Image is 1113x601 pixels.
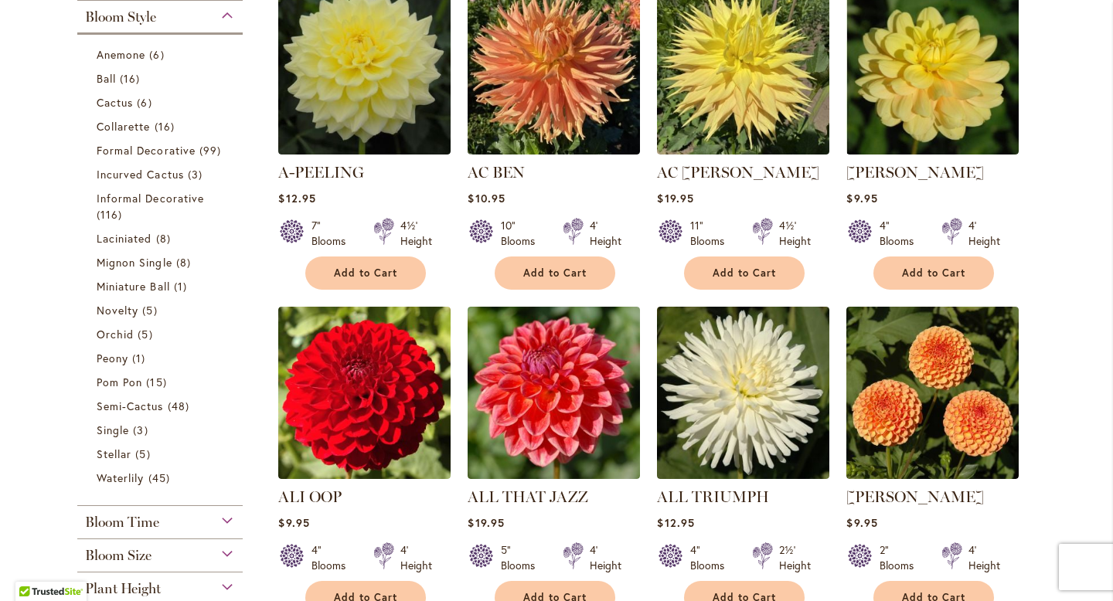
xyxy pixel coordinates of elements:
span: Bloom Time [85,514,159,531]
span: 99 [199,142,225,158]
a: AC [PERSON_NAME] [657,163,819,182]
span: 16 [120,70,144,87]
span: Anemone [97,47,145,62]
a: ALI OOP [278,487,342,506]
span: Cactus [97,95,133,110]
div: 4' Height [590,218,621,249]
span: Add to Cart [713,267,776,280]
a: AC BEN [468,143,640,158]
span: Stellar [97,447,131,461]
a: A-PEELING [278,163,364,182]
iframe: Launch Accessibility Center [12,546,55,589]
a: ALI OOP [278,467,451,482]
a: ALL THAT JAZZ [468,487,588,506]
a: Anemone 6 [97,46,227,63]
a: ALL TRIUMPH [657,487,769,506]
span: Ball [97,71,116,86]
span: 1 [132,350,149,366]
a: Formal Decorative 99 [97,142,227,158]
button: Add to Cart [873,256,994,290]
img: ALI OOP [278,307,451,479]
a: Informal Decorative 116 [97,190,227,222]
span: $9.95 [846,191,877,205]
span: Mignon Single [97,255,172,270]
span: Bloom Size [85,547,151,564]
span: 5 [138,326,156,342]
span: 8 [156,230,175,246]
button: Add to Cart [305,256,426,290]
a: A-Peeling [278,143,451,158]
span: $9.95 [846,515,877,530]
a: AMBER QUEEN [846,467,1019,482]
span: Add to Cart [334,267,397,280]
img: ALL THAT JAZZ [468,307,640,479]
a: Semi-Cactus 48 [97,398,227,414]
div: 10" Blooms [501,218,544,249]
span: $9.95 [278,515,309,530]
span: 45 [148,470,174,486]
span: $12.95 [657,515,694,530]
a: Incurved Cactus 3 [97,166,227,182]
div: 11" Blooms [690,218,733,249]
div: 4' Height [400,542,432,573]
span: 48 [168,398,193,414]
span: 6 [149,46,168,63]
span: $10.95 [468,191,505,205]
span: Add to Cart [523,267,587,280]
div: 4½' Height [779,218,811,249]
span: $12.95 [278,191,315,205]
span: Pom Pon [97,375,142,389]
a: Single 3 [97,422,227,438]
button: Add to Cart [684,256,805,290]
a: AC Jeri [657,143,829,158]
span: Formal Decorative [97,143,196,158]
span: Waterlily [97,470,144,485]
span: 3 [133,422,151,438]
span: $19.95 [657,191,693,205]
a: Miniature Ball 1 [97,278,227,294]
span: 16 [155,118,179,134]
span: 3 [188,166,206,182]
a: [PERSON_NAME] [846,163,984,182]
a: AC BEN [468,163,525,182]
a: Waterlily 45 [97,470,227,486]
span: Single [97,423,129,437]
span: 5 [135,446,154,462]
span: Semi-Cactus [97,399,164,413]
div: 4" Blooms [690,542,733,573]
span: Peony [97,351,128,365]
div: 5" Blooms [501,542,544,573]
span: 1 [174,278,191,294]
div: 4½' Height [400,218,432,249]
span: Bloom Style [85,8,156,25]
span: Miniature Ball [97,279,170,294]
a: Novelty 5 [97,302,227,318]
a: Collarette 16 [97,118,227,134]
img: AMBER QUEEN [846,307,1019,479]
span: Orchid [97,327,134,341]
div: 2½' Height [779,542,811,573]
div: 2" Blooms [880,542,923,573]
a: Cactus 6 [97,94,227,110]
span: Novelty [97,303,138,317]
div: 4" Blooms [311,542,355,573]
a: Laciniated 8 [97,230,227,246]
a: Peony 1 [97,350,227,366]
span: $19.95 [468,515,504,530]
a: Mignon Single 8 [97,254,227,270]
a: Orchid 5 [97,326,227,342]
div: 4' Height [968,542,1000,573]
a: [PERSON_NAME] [846,487,984,506]
img: ALL TRIUMPH [657,307,829,479]
a: ALL THAT JAZZ [468,467,640,482]
span: 15 [146,374,170,390]
span: 8 [176,254,195,270]
span: Informal Decorative [97,191,204,205]
a: Stellar 5 [97,446,227,462]
a: ALL TRIUMPH [657,467,829,482]
span: 116 [97,206,126,222]
span: 6 [137,94,155,110]
div: 7" Blooms [311,218,355,249]
span: Incurved Cactus [97,167,184,182]
button: Add to Cart [495,256,615,290]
